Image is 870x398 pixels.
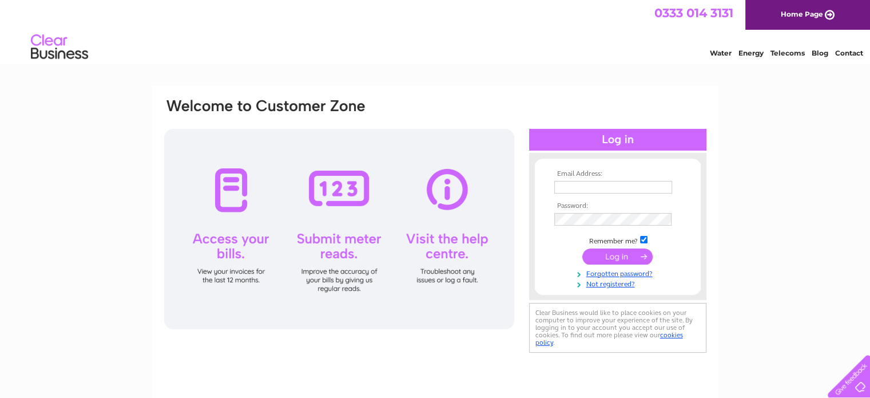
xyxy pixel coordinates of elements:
th: Email Address: [551,170,684,178]
a: Water [710,49,732,57]
a: cookies policy [535,331,683,346]
img: npw-badge-icon-locked.svg [658,183,668,192]
a: Telecoms [770,49,805,57]
td: Remember me? [551,234,684,246]
a: Energy [738,49,764,57]
input: Submit [582,249,653,265]
div: Clear Business would like to place cookies on your computer to improve your experience of the sit... [529,303,706,353]
a: Not registered? [554,278,684,289]
a: Contact [835,49,863,57]
img: npw-badge-icon-locked.svg [658,215,668,224]
a: 0333 014 3131 [654,6,733,20]
a: Forgotten password? [554,267,684,278]
th: Password: [551,202,684,210]
img: logo.png [30,30,89,65]
a: Blog [812,49,828,57]
div: Clear Business is a trading name of Verastar Limited (registered in [GEOGRAPHIC_DATA] No. 3667643... [165,6,706,56]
